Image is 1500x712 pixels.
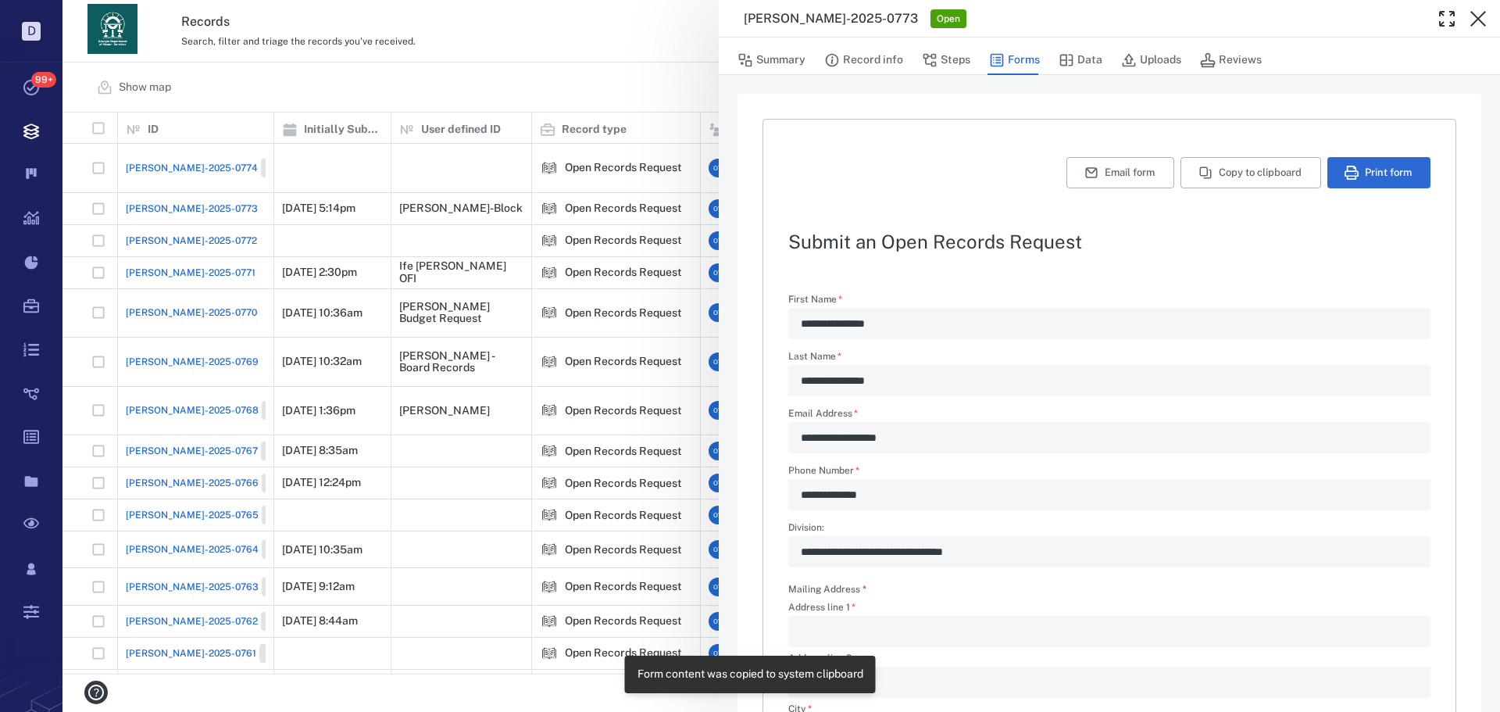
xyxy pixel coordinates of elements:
[788,295,1430,308] label: First Name
[788,409,1430,422] label: Email Address
[788,536,1430,567] div: Division:
[1462,3,1494,34] button: Close
[788,523,1430,536] label: Division:
[934,13,963,26] span: Open
[788,479,1430,510] div: Phone Number
[1121,45,1181,75] button: Uploads
[788,422,1430,453] div: Email Address
[788,603,1430,616] label: Address line 1
[989,45,1040,75] button: Forms
[1327,157,1430,188] button: Print form
[737,45,805,75] button: Summary
[1431,3,1462,34] button: Toggle Fullscreen
[788,365,1430,396] div: Last Name
[862,584,866,595] span: required
[1180,157,1321,188] button: Copy to clipboard
[788,352,1430,365] label: Last Name
[788,466,1430,479] label: Phone Number
[788,583,866,596] label: Mailing Address
[1059,45,1102,75] button: Data
[1200,45,1262,75] button: Reviews
[922,45,970,75] button: Steps
[788,308,1430,339] div: First Name
[22,22,41,41] p: D
[744,9,918,28] h3: [PERSON_NAME]-2025-0773
[637,660,863,689] div: Form content was copied to system clipboard
[788,232,1430,251] h2: Submit an Open Records Request
[1066,157,1174,188] button: Email form
[31,72,56,88] span: 99+
[824,45,903,75] button: Record info
[788,653,1430,667] label: Address line 2
[35,11,67,25] span: Help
